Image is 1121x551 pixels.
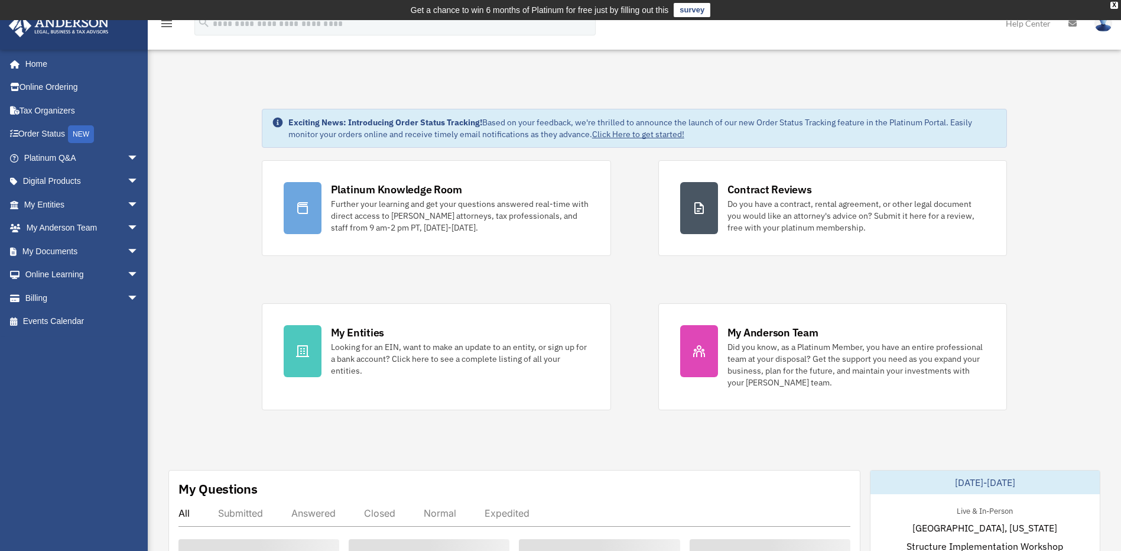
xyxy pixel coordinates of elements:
[674,3,710,17] a: survey
[658,160,1008,256] a: Contract Reviews Do you have a contract, rental agreement, or other legal document you would like...
[5,14,112,37] img: Anderson Advisors Platinum Portal
[8,170,157,193] a: Digital Productsarrow_drop_down
[262,160,611,256] a: Platinum Knowledge Room Further your learning and get your questions answered real-time with dire...
[160,17,174,31] i: menu
[592,129,684,140] a: Click Here to get started!
[727,198,986,234] div: Do you have a contract, rental agreement, or other legal document you would like an attorney's ad...
[8,263,157,287] a: Online Learningarrow_drop_down
[364,507,395,519] div: Closed
[8,310,157,333] a: Events Calendar
[331,198,589,234] div: Further your learning and get your questions answered real-time with direct access to [PERSON_NAM...
[8,216,157,240] a: My Anderson Teamarrow_drop_down
[947,504,1022,516] div: Live & In-Person
[127,239,151,264] span: arrow_drop_down
[127,216,151,241] span: arrow_drop_down
[658,303,1008,410] a: My Anderson Team Did you know, as a Platinum Member, you have an entire professional team at your...
[485,507,529,519] div: Expedited
[8,76,157,99] a: Online Ordering
[291,507,336,519] div: Answered
[424,507,456,519] div: Normal
[8,286,157,310] a: Billingarrow_drop_down
[331,182,462,197] div: Platinum Knowledge Room
[178,507,190,519] div: All
[262,303,611,410] a: My Entities Looking for an EIN, want to make an update to an entity, or sign up for a bank accoun...
[288,116,997,140] div: Based on your feedback, we're thrilled to announce the launch of our new Order Status Tracking fe...
[288,117,482,128] strong: Exciting News: Introducing Order Status Tracking!
[178,480,258,498] div: My Questions
[411,3,669,17] div: Get a chance to win 6 months of Platinum for free just by filling out this
[331,325,384,340] div: My Entities
[160,21,174,31] a: menu
[127,170,151,194] span: arrow_drop_down
[127,263,151,287] span: arrow_drop_down
[1094,15,1112,32] img: User Pic
[127,146,151,170] span: arrow_drop_down
[68,125,94,143] div: NEW
[8,122,157,147] a: Order StatusNEW
[912,521,1057,535] span: [GEOGRAPHIC_DATA], [US_STATE]
[8,99,157,122] a: Tax Organizers
[331,341,589,377] div: Looking for an EIN, want to make an update to an entity, or sign up for a bank account? Click her...
[1110,2,1118,9] div: close
[727,182,812,197] div: Contract Reviews
[8,193,157,216] a: My Entitiesarrow_drop_down
[127,286,151,310] span: arrow_drop_down
[8,146,157,170] a: Platinum Q&Aarrow_drop_down
[727,341,986,388] div: Did you know, as a Platinum Member, you have an entire professional team at your disposal? Get th...
[197,16,210,29] i: search
[8,239,157,263] a: My Documentsarrow_drop_down
[727,325,818,340] div: My Anderson Team
[127,193,151,217] span: arrow_drop_down
[870,471,1100,494] div: [DATE]-[DATE]
[218,507,263,519] div: Submitted
[8,52,151,76] a: Home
